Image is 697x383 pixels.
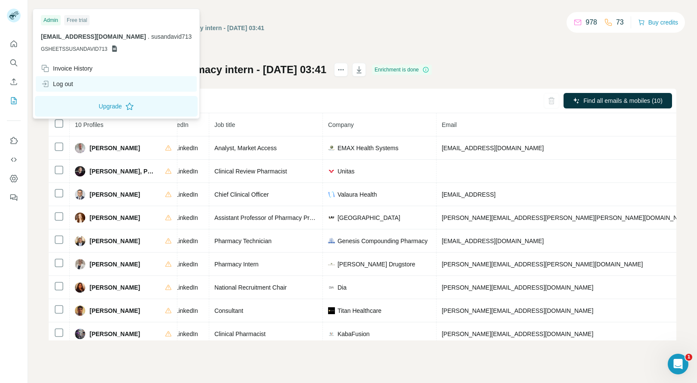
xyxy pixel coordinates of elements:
[214,238,272,244] span: Pharmacy Technician
[334,63,348,77] button: actions
[175,213,198,222] span: LinkedIn
[442,214,693,221] span: [PERSON_NAME][EMAIL_ADDRESS][PERSON_NAME][PERSON_NAME][DOMAIN_NAME]
[668,354,688,374] iframe: Intercom live chat
[90,190,140,199] span: [PERSON_NAME]
[442,261,643,268] span: [PERSON_NAME][EMAIL_ADDRESS][PERSON_NAME][DOMAIN_NAME]
[75,282,85,293] img: Avatar
[90,213,140,222] span: [PERSON_NAME]
[564,93,672,108] button: Find all emails & mobiles (10)
[7,93,21,108] button: My lists
[214,121,235,128] span: Job title
[90,330,140,338] span: [PERSON_NAME]
[151,33,192,40] span: susandavid713
[75,166,85,176] img: Avatar
[328,214,335,221] img: company-logo
[75,189,85,200] img: Avatar
[638,16,678,28] button: Buy credits
[148,33,149,40] span: .
[175,190,198,199] span: LinkedIn
[585,17,597,28] p: 978
[338,144,399,152] span: EMAX Health Systems
[338,190,377,199] span: Valaura Health
[175,330,198,338] span: LinkedIn
[75,236,85,246] img: Avatar
[90,283,140,292] span: [PERSON_NAME]
[35,96,198,117] button: Upgrade
[442,238,544,244] span: [EMAIL_ADDRESS][DOMAIN_NAME]
[328,145,335,151] img: company-logo
[328,121,354,128] span: Company
[328,191,335,198] img: company-logo
[90,167,156,176] span: [PERSON_NAME], PharmD
[328,307,335,314] img: company-logo
[41,80,73,88] div: Log out
[685,354,692,361] span: 1
[7,171,21,186] button: Dashboard
[328,238,335,244] img: company-logo
[442,191,496,198] span: [EMAIL_ADDRESS]
[328,284,335,291] img: company-logo
[338,330,370,338] span: KabaFusion
[75,143,85,153] img: Avatar
[41,15,61,25] div: Admin
[90,144,140,152] span: [PERSON_NAME]
[338,283,347,292] span: Dia
[442,307,593,314] span: [PERSON_NAME][EMAIL_ADDRESS][DOMAIN_NAME]
[214,284,287,291] span: National Recruitment Chair
[75,121,103,128] span: 10 Profiles
[7,55,21,71] button: Search
[175,260,198,269] span: LinkedIn
[328,168,335,175] img: company-logo
[7,36,21,52] button: Quick start
[41,45,108,53] span: GSHEETSSUSANDAVID713
[338,260,415,269] span: [PERSON_NAME] Drugstore
[175,283,198,292] span: LinkedIn
[75,306,85,316] img: Avatar
[41,33,146,40] span: [EMAIL_ADDRESS][DOMAIN_NAME]
[64,15,90,25] div: Free trial
[442,145,544,151] span: [EMAIL_ADDRESS][DOMAIN_NAME]
[442,284,593,291] span: [PERSON_NAME][EMAIL_ADDRESS][DOMAIN_NAME]
[175,167,198,176] span: LinkedIn
[442,330,593,337] span: [PERSON_NAME][EMAIL_ADDRESS][DOMAIN_NAME]
[583,96,663,105] span: Find all emails & mobiles (10)
[338,213,400,222] span: [GEOGRAPHIC_DATA]
[442,121,457,128] span: Email
[7,74,21,90] button: Enrich CSV
[90,237,140,245] span: [PERSON_NAME]
[75,213,85,223] img: Avatar
[214,307,243,314] span: Consultant
[214,191,269,198] span: Chief Clinical Officer
[175,144,198,152] span: LinkedIn
[214,168,287,175] span: Clinical Review Pharmacist
[328,261,335,268] img: company-logo
[7,190,21,205] button: Feedback
[175,237,198,245] span: LinkedIn
[338,306,381,315] span: Titan Healthcare
[214,330,266,337] span: Clinical Pharmacist
[214,261,259,268] span: Pharmacy Intern
[90,260,140,269] span: [PERSON_NAME]
[75,329,85,339] img: Avatar
[214,214,325,221] span: Assistant Professor of Pharmacy Practice
[616,17,624,28] p: 73
[338,167,355,176] span: Unitas
[338,237,427,245] span: Genesis Compounding Pharmacy
[328,330,335,337] img: company-logo
[7,152,21,167] button: Use Surfe API
[75,259,85,269] img: Avatar
[175,306,198,315] span: LinkedIn
[372,65,432,75] div: Enrichment is done
[7,133,21,148] button: Use Surfe on LinkedIn
[90,306,140,315] span: [PERSON_NAME]
[214,145,277,151] span: Analyst, Market Access
[41,64,93,73] div: Invoice History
